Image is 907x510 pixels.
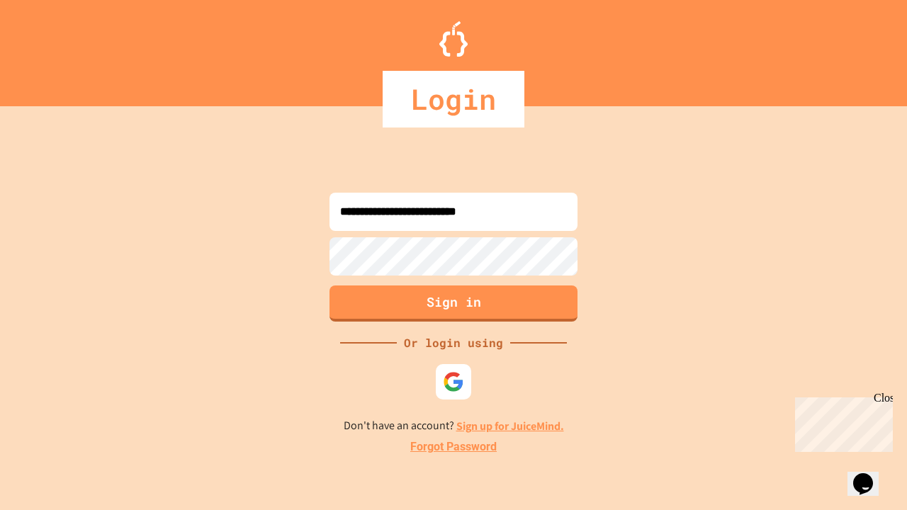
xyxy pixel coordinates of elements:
[329,285,578,322] button: Sign in
[397,334,510,351] div: Or login using
[410,438,497,455] a: Forgot Password
[847,453,893,496] iframe: chat widget
[439,21,468,57] img: Logo.svg
[383,71,524,127] div: Login
[456,419,564,433] a: Sign up for JuiceMind.
[6,6,98,90] div: Chat with us now!Close
[789,392,893,452] iframe: chat widget
[344,417,564,435] p: Don't have an account?
[443,371,464,392] img: google-icon.svg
